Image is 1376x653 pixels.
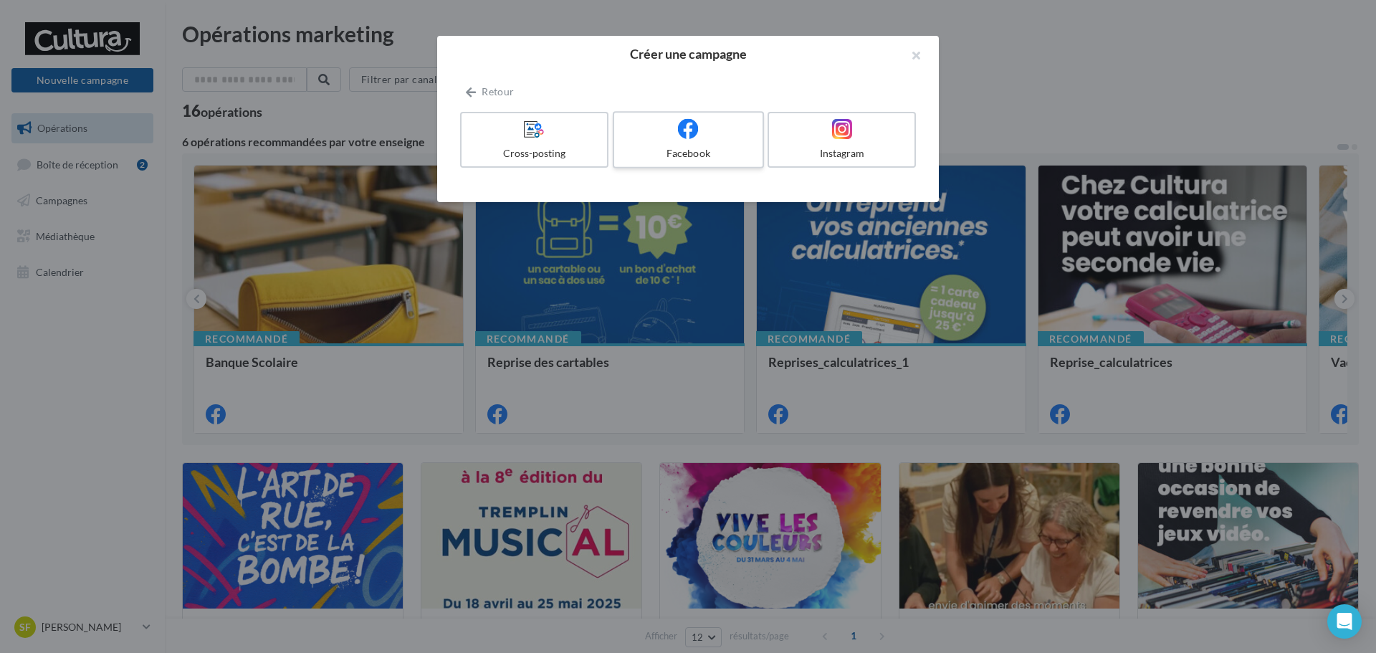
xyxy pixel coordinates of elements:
[467,146,601,161] div: Cross-posting
[1327,604,1362,639] div: Open Intercom Messenger
[460,47,916,60] h2: Créer une campagne
[620,146,756,161] div: Facebook
[460,83,520,100] button: Retour
[775,146,909,161] div: Instagram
